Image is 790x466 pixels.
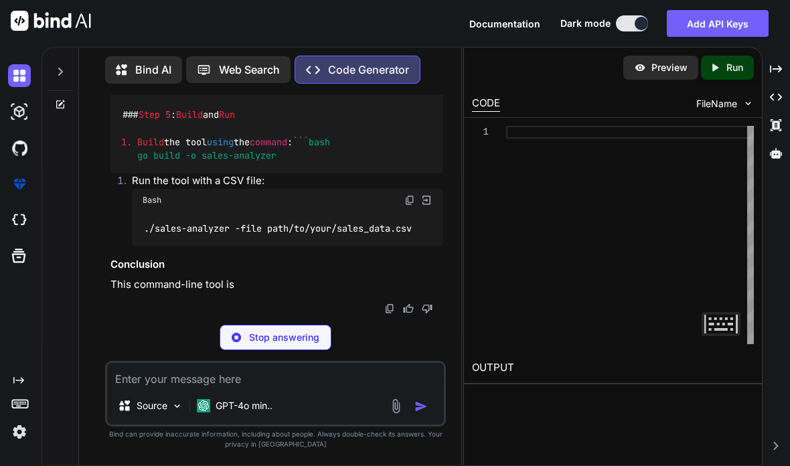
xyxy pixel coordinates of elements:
span: FileName [696,97,737,110]
span: Documentation [469,18,540,29]
p: Web Search [219,62,280,78]
button: Documentation [469,17,540,31]
img: githubDark [8,137,31,159]
code: ### : and the tool the : [121,108,330,163]
span: `bash go build -o sales-analyzer [121,136,330,161]
img: chevron down [742,98,754,109]
span: Run [219,109,235,121]
p: This command-line tool is [110,277,443,293]
li: Run the tool with a CSV file: [121,173,443,246]
span: Step [139,109,160,121]
img: like [403,303,414,314]
p: Preview [651,61,688,74]
span: 1. [121,136,132,148]
img: GPT-4o mini [197,399,210,412]
span: Bash [143,195,161,206]
h3: Conclusion [110,257,443,273]
img: premium [8,173,31,196]
img: darkAi-studio [8,100,31,123]
span: 5 [165,109,171,121]
button: Add API Keys [667,10,769,37]
img: cloudideIcon [8,209,31,232]
img: settings [8,420,31,443]
span: `` [293,136,303,148]
img: darkChat [8,64,31,87]
img: Pick Models [171,400,183,412]
img: Open in Browser [420,194,432,206]
span: Build [176,109,203,121]
img: dislike [422,303,432,314]
img: icon [414,400,428,413]
p: Stop answering [249,331,319,344]
span: Build [137,136,164,148]
code: ./sales-analyzer -file path/to/your/sales_data.csv [143,222,412,236]
img: attachment [388,398,404,414]
span: command [250,136,287,148]
div: CODE [472,96,500,112]
span: Dark mode [560,17,611,30]
img: Bind AI [11,11,91,31]
p: Run [726,61,743,74]
span: using [207,136,234,148]
img: copy [384,303,395,314]
p: Bind can provide inaccurate information, including about people. Always double-check its answers.... [105,429,446,449]
div: 1 [472,126,489,139]
img: preview [634,62,646,74]
h2: OUTPUT [464,352,762,384]
img: copy [404,195,415,206]
p: Code Generator [328,62,409,78]
p: Bind AI [135,62,171,78]
p: GPT-4o min.. [216,399,272,412]
p: Source [137,399,167,412]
